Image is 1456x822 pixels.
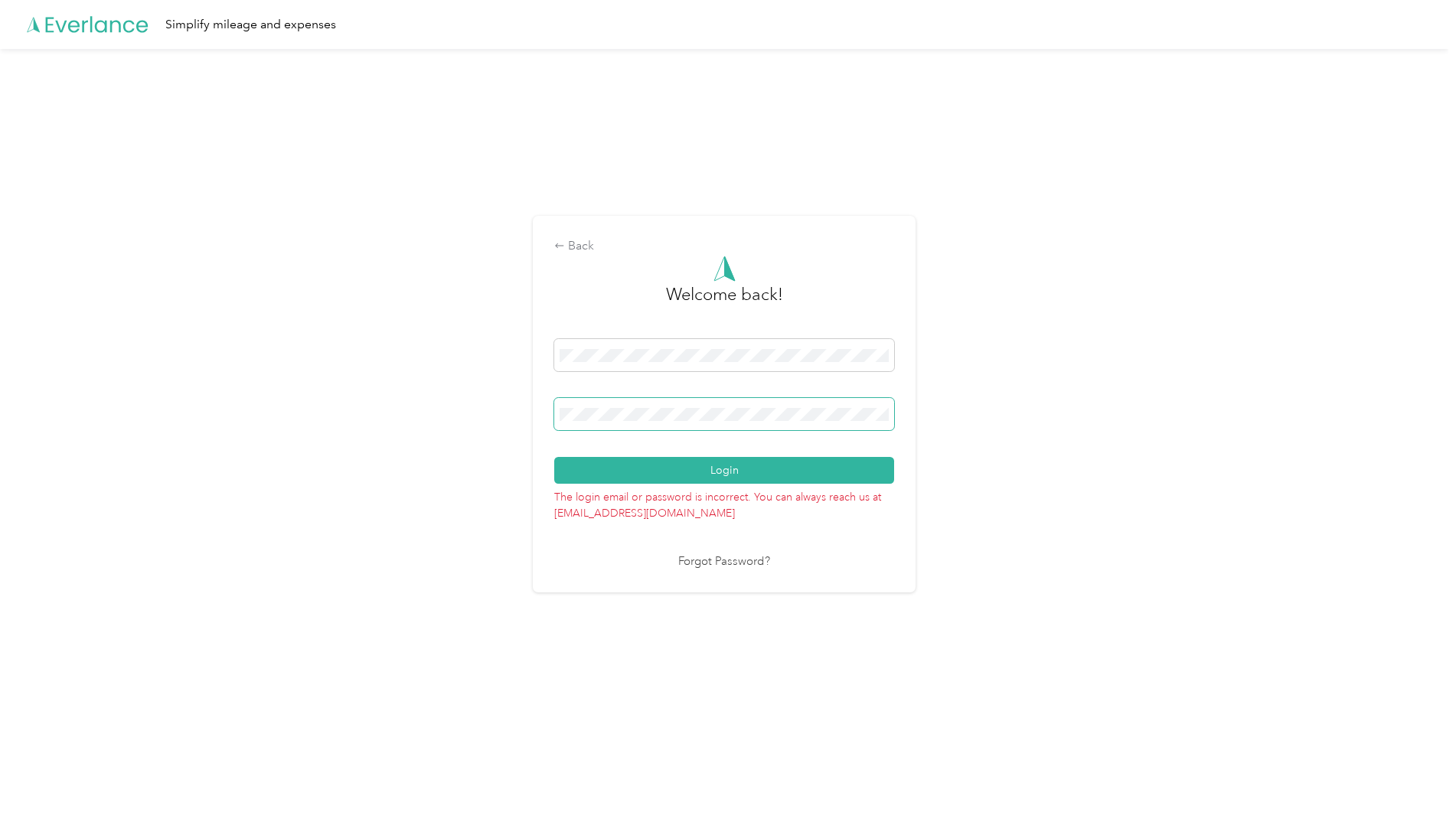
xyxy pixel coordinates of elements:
div: Simplify mileage and expenses [165,15,336,34]
a: Forgot Password? [678,553,770,571]
div: Back [554,237,894,256]
h3: greeting [666,282,783,323]
p: The login email or password is incorrect. You can always reach us at [EMAIL_ADDRESS][DOMAIN_NAME] [554,484,894,521]
button: Login [554,457,894,484]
